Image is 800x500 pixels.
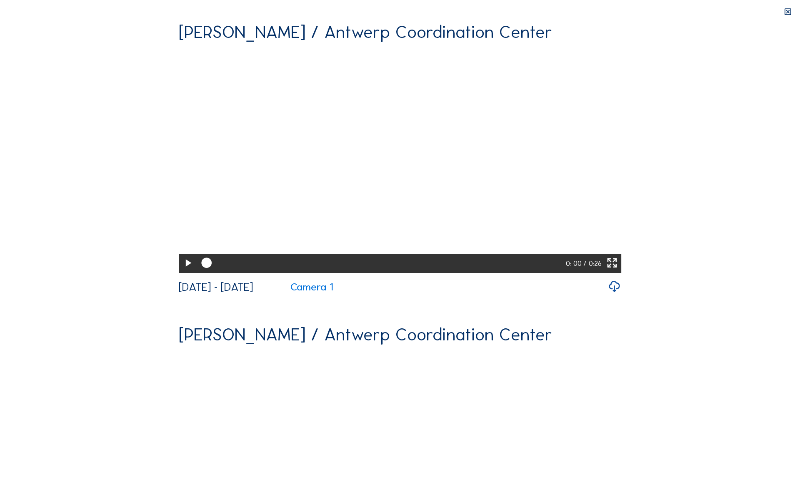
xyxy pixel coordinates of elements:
[566,254,583,273] div: 0: 00
[179,281,253,292] div: [DATE] - [DATE]
[179,326,552,343] div: [PERSON_NAME] / Antwerp Coordination Center
[583,254,602,273] div: / 0:26
[179,23,552,41] div: [PERSON_NAME] / Antwerp Coordination Center
[179,50,621,271] video: Your browser does not support the video tag.
[256,282,334,292] a: Camera 1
